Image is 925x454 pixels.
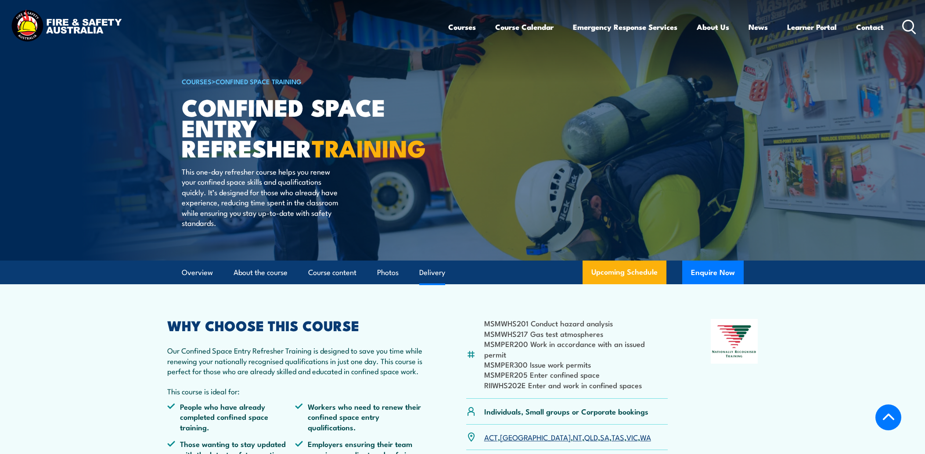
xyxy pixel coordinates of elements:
img: Nationally Recognised Training logo. [711,319,758,364]
a: VIC [626,432,638,442]
a: TAS [612,432,624,442]
li: RIIWHS202E Enter and work in confined spaces [484,380,668,390]
a: News [749,15,768,39]
a: Overview [182,261,213,284]
a: NT [573,432,582,442]
li: MSMPER205 Enter confined space [484,369,668,379]
a: Confined Space Training [216,76,302,86]
p: This course is ideal for: [167,386,424,396]
a: Contact [856,15,884,39]
h2: WHY CHOOSE THIS COURSE [167,319,424,331]
h6: > [182,76,399,86]
a: SA [600,432,609,442]
a: Upcoming Schedule [583,261,666,284]
a: WA [640,432,651,442]
li: Workers who need to renew their confined space entry qualifications. [295,401,423,432]
strong: TRAINING [312,129,426,165]
a: [GEOGRAPHIC_DATA] [500,432,571,442]
a: About the course [234,261,288,284]
a: Course Calendar [495,15,554,39]
li: MSMWHS217 Gas test atmospheres [484,329,668,339]
a: Delivery [419,261,445,284]
p: , , , , , , , [484,432,651,442]
h1: Confined Space Entry Refresher [182,97,399,158]
p: Individuals, Small groups or Corporate bookings [484,406,648,416]
a: QLD [584,432,598,442]
a: Photos [377,261,399,284]
a: ACT [484,432,498,442]
li: MSMPER200 Work in accordance with an issued permit [484,339,668,359]
p: Our Confined Space Entry Refresher Training is designed to save you time while renewing your nati... [167,345,424,376]
a: Emergency Response Services [573,15,677,39]
a: About Us [697,15,729,39]
a: Courses [448,15,476,39]
a: Course content [308,261,356,284]
li: MSMPER300 Issue work permits [484,359,668,369]
p: This one-day refresher course helps you renew your confined space skills and qualifications quick... [182,166,342,228]
a: COURSES [182,76,212,86]
li: MSMWHS201 Conduct hazard analysis [484,318,668,328]
button: Enquire Now [682,261,744,284]
li: People who have already completed confined space training. [167,401,295,432]
a: Learner Portal [787,15,837,39]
